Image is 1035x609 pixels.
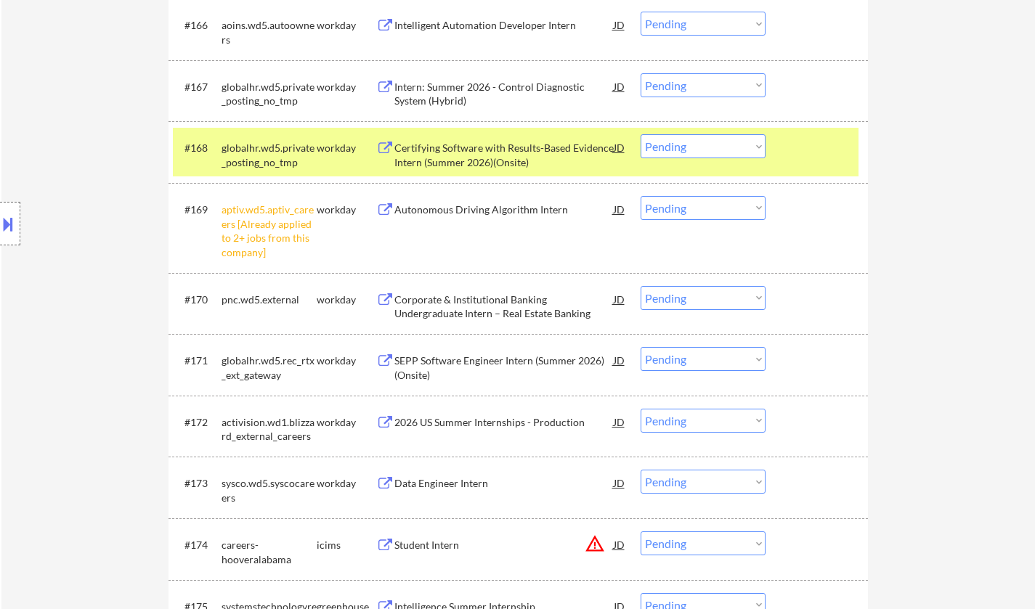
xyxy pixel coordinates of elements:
div: Intern: Summer 2026 - Control Diagnostic System (Hybrid) [394,80,614,108]
div: activision.wd1.blizzard_external_careers [222,415,317,444]
div: JD [612,409,627,435]
div: #174 [184,538,210,552]
div: workday [317,203,376,217]
div: #173 [184,476,210,491]
div: Certifying Software with Results-Based Evidence Intern (Summer 2026)(Onsite) [394,141,614,169]
div: workday [317,18,376,33]
div: JD [612,470,627,496]
div: SEPP Software Engineer Intern (Summer 2026) (Onsite) [394,353,614,382]
div: #167 [184,80,210,94]
div: workday [317,353,376,368]
div: globalhr.wd5.private_posting_no_tmp [222,80,317,108]
div: globalhr.wd5.rec_rtx_ext_gateway [222,353,317,382]
div: #172 [184,415,210,430]
div: aptiv.wd5.aptiv_careers [Already applied to 2+ jobs from this company] [222,203,317,259]
div: JD [612,134,627,160]
div: Student Intern [394,538,614,552]
div: JD [612,286,627,312]
button: warning_amber [585,534,605,554]
div: Data Engineer Intern [394,476,614,491]
div: 2026 US Summer Internships - Production [394,415,614,430]
div: workday [317,415,376,430]
div: JD [612,12,627,38]
div: pnc.wd5.external [222,293,317,307]
div: #166 [184,18,210,33]
div: Autonomous Driving Algorithm Intern [394,203,614,217]
div: icims [317,538,376,552]
div: workday [317,293,376,307]
div: Intelligent Automation Developer Intern [394,18,614,33]
div: workday [317,476,376,491]
div: workday [317,141,376,155]
div: Corporate & Institutional Banking Undergraduate Intern – Real Estate Banking [394,293,614,321]
div: JD [612,196,627,222]
div: JD [612,347,627,373]
div: JD [612,531,627,557]
div: globalhr.wd5.private_posting_no_tmp [222,141,317,169]
div: workday [317,80,376,94]
div: sysco.wd5.syscocareers [222,476,317,504]
div: aoins.wd5.autoowners [222,18,317,46]
div: JD [612,73,627,99]
div: careers-hooveralabama [222,538,317,566]
div: #171 [184,353,210,368]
